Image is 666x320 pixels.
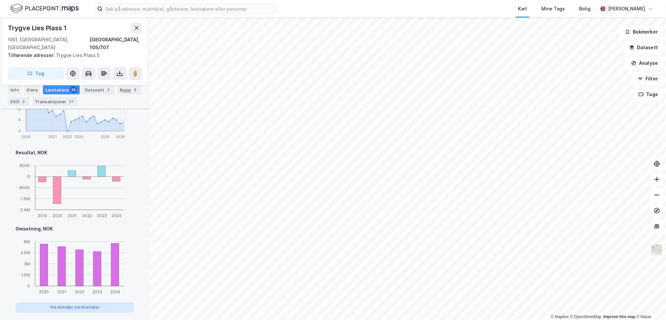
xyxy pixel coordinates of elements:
[21,135,31,139] tspan: 2020
[101,135,110,139] tspan: 2024
[105,87,112,93] div: 2
[82,85,115,94] div: Datasett
[16,225,134,233] div: Omsetning, NOK
[624,41,663,54] button: Datasett
[8,67,64,80] button: Tag
[579,5,591,13] div: Bolig
[43,85,80,94] div: Leietakere
[48,135,57,139] tspan: 2021
[19,196,30,201] tspan: -1.6M
[70,87,77,93] div: 38
[551,314,569,319] a: Mapbox
[633,289,666,320] iframe: Chat Widget
[75,135,83,139] tspan: 2023
[8,52,56,58] span: Tilhørende adresser:
[8,97,30,106] div: ESG
[19,129,21,133] tspan: 0
[90,36,142,51] div: [GEOGRAPHIC_DATA], 105/707
[57,289,66,294] tspan: 2021
[608,5,645,13] div: [PERSON_NAME]
[20,98,27,105] div: 2
[82,213,92,218] tspan: 2022
[27,174,30,179] tspan: 0
[39,289,49,294] tspan: 2020
[117,85,141,94] div: Bygg
[102,4,276,14] input: Søk på adresse, matrikkel, gårdeiere, leietakere eller personer
[52,213,62,218] tspan: 2020
[570,314,602,319] a: OpenStreetMap
[626,57,663,70] button: Analyse
[633,289,666,320] div: Kontrollprogram for chat
[518,5,527,13] div: Kart
[97,213,107,218] tspan: 2023
[21,272,30,277] tspan: 1.5M
[20,163,30,168] tspan: 800K
[8,51,137,59] div: Trygve Lies Plass 5
[116,135,125,139] tspan: 2025
[19,118,21,122] tspan: 6
[27,284,30,288] tspan: 0
[20,250,30,255] tspan: 4.5M
[68,98,75,105] div: 27
[632,72,663,85] button: Filter
[92,289,102,294] tspan: 2023
[24,261,30,266] tspan: 3M
[24,239,30,244] tspan: 6M
[18,185,30,190] tspan: -800K
[8,23,68,33] div: Trygve Lies Plass 1
[24,85,40,94] div: Eiere
[10,3,79,14] img: logo.f888ab2527a4732fd821a326f86c7f29.svg
[32,97,77,106] div: Transaksjoner
[8,85,21,94] div: Info
[8,36,90,51] div: 1051, [GEOGRAPHIC_DATA], [GEOGRAPHIC_DATA]
[603,314,635,319] a: Improve this map
[633,88,663,101] button: Tags
[63,135,72,139] tspan: 2022
[16,149,134,157] div: Resultat, NOK
[17,107,21,111] tspan: 12
[110,289,120,294] tspan: 2024
[68,213,77,218] tspan: 2021
[19,207,30,212] tspan: -2.4M
[132,87,139,93] div: 3
[541,5,565,13] div: Mine Tags
[651,243,663,256] img: Z
[38,213,47,218] tspan: 2019
[75,289,84,294] tspan: 2022
[16,302,134,313] button: Vis detaljer om leietaker
[112,213,121,218] tspan: 2024
[619,25,663,38] button: Bokmerker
